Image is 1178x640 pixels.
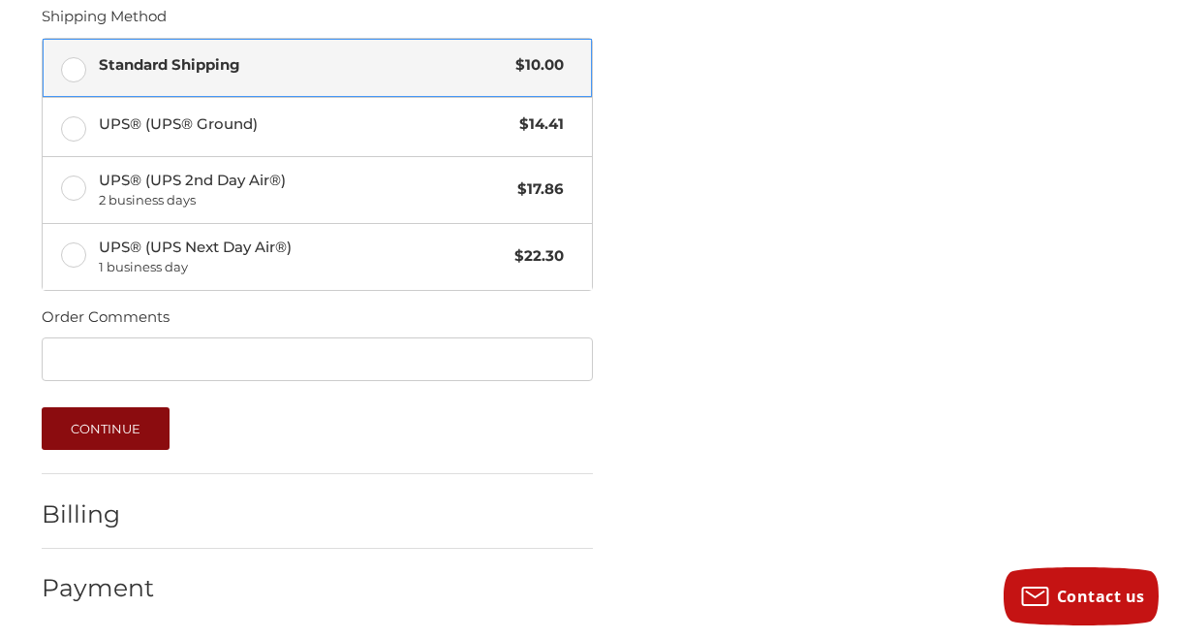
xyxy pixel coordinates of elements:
span: $14.41 [510,113,564,136]
span: $10.00 [506,54,564,77]
button: Contact us [1004,567,1159,625]
span: UPS® (UPS 2nd Day Air®) [99,170,508,210]
span: UPS® (UPS Next Day Air®) [99,237,505,277]
span: $17.86 [508,178,564,201]
button: Continue [42,407,170,450]
span: UPS® (UPS® Ground) [99,113,510,136]
h2: Billing [42,499,155,529]
h2: Payment [42,573,155,603]
legend: Shipping Method [42,6,167,37]
span: 1 business day [99,258,505,277]
legend: Order Comments [42,306,170,337]
span: Standard Shipping [99,54,506,77]
span: $22.30 [505,245,564,268]
span: 2 business days [99,191,508,210]
span: Contact us [1057,586,1145,607]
